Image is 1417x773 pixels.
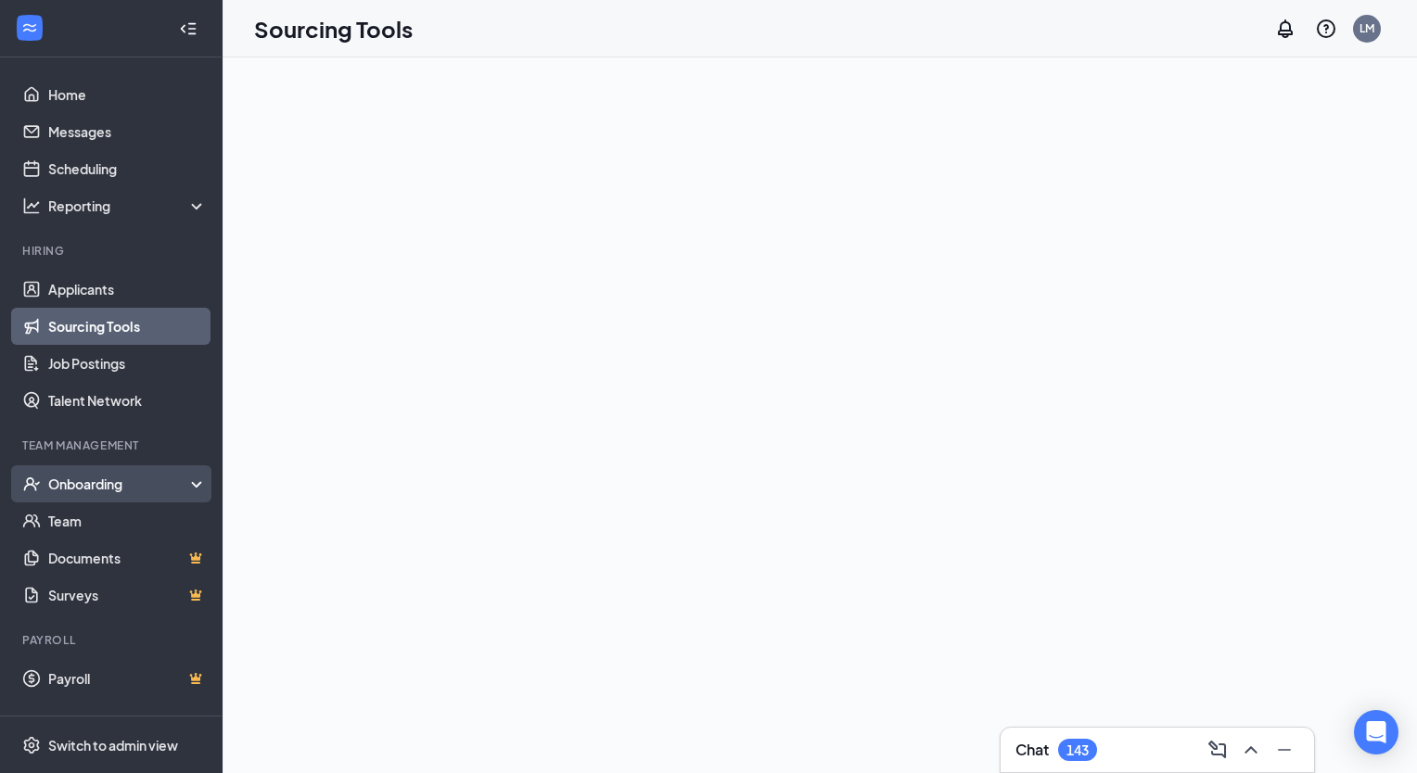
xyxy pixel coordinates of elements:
[1360,20,1374,36] div: LM
[48,736,178,754] div: Switch to admin view
[1066,742,1089,758] div: 143
[20,19,39,37] svg: WorkstreamLogo
[48,502,207,539] a: Team
[1270,735,1299,765] button: Minimize
[179,19,198,38] svg: Collapse
[22,632,203,648] div: Payroll
[48,196,208,215] div: Reporting
[1274,18,1296,40] svg: Notifications
[48,382,207,419] a: Talent Network
[1273,739,1296,761] svg: Minimize
[1206,739,1229,761] svg: ComposeMessage
[1203,735,1232,765] button: ComposeMessage
[1236,735,1266,765] button: ChevronUp
[48,345,207,382] a: Job Postings
[48,577,207,614] a: SurveysCrown
[254,13,413,44] h1: Sourcing Tools
[22,243,203,259] div: Hiring
[22,736,41,754] svg: Settings
[22,437,203,453] div: Team Management
[1354,710,1398,754] div: Open Intercom Messenger
[48,271,207,308] a: Applicants
[48,660,207,697] a: PayrollCrown
[48,475,191,493] div: Onboarding
[48,113,207,150] a: Messages
[48,150,207,187] a: Scheduling
[48,76,207,113] a: Home
[1315,18,1337,40] svg: QuestionInfo
[48,539,207,577] a: DocumentsCrown
[22,196,41,215] svg: Analysis
[1015,740,1049,760] h3: Chat
[22,475,41,493] svg: UserCheck
[1240,739,1262,761] svg: ChevronUp
[48,308,207,345] a: Sourcing Tools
